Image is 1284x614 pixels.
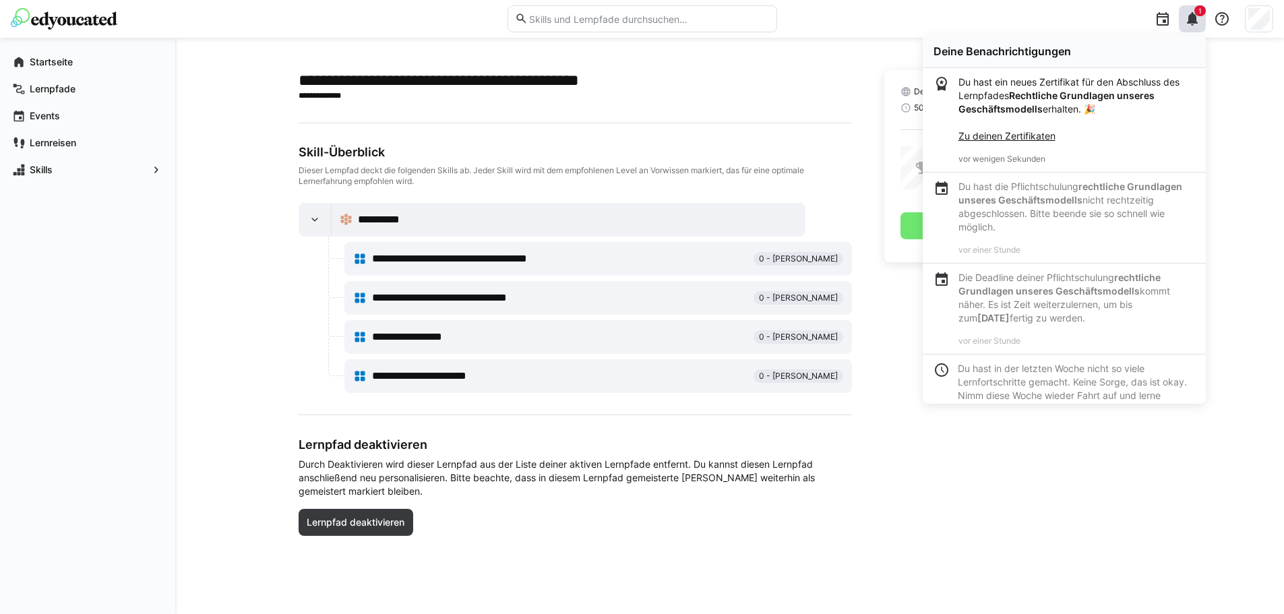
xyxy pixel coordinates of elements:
span: 0 - [PERSON_NAME] [759,332,838,342]
span: 0 - [PERSON_NAME] [759,253,838,264]
button: Inhalte ansehen [900,212,1020,239]
div: Skill-Überblick [299,145,852,160]
span: Durch Deaktivieren wird dieser Lernpfad aus der Liste deiner aktiven Lernpfade entfernt. Du kanns... [299,458,852,498]
span: vor einer Stunde [958,336,1020,346]
span: vor einer Stunde [958,245,1020,255]
span: 1 [1198,7,1202,15]
div: Deine Benachrichtigungen [934,44,1195,58]
p: Du hast ein neues Zertifikat für den Abschluss des Lernpfades erhalten. 🎉 [958,75,1195,143]
div: Dieser Lernpfad deckt die folgenden Skills ab. Jeder Skill wird mit dem empfohlenen Level an Vorw... [299,165,852,187]
span: 50 min an Inhalten [914,102,983,113]
span: Lernpfad deaktivieren [305,516,406,529]
b: [DATE] [977,312,1010,324]
span: 0 - [PERSON_NAME] [759,293,838,303]
span: vor wenigen Sekunden [958,154,1045,164]
div: Du hast in der letzten Woche nicht so viele Lernfortschritte gemacht. Keine Sorge, das ist okay. ... [958,362,1195,416]
span: Deutsch [914,86,946,97]
button: Lernpfad deaktivieren [299,509,414,536]
input: Skills und Lernpfade durchsuchen… [528,13,769,25]
h3: Lernpfad deaktivieren [299,437,852,452]
a: Zu deinen Zertifikaten [958,130,1056,142]
strong: Rechtliche Grundlagen unseres Geschäftsmodells [958,90,1155,115]
p: Du hast die Pflichtschulung nicht rechtzeitig abgeschlossen. Bitte beende sie so schnell wie mögl... [958,180,1195,234]
p: Die Deadline deiner Pflichtschulung kommt näher. Es ist Zeit weiterzulernen, um bis zum fertig zu... [958,271,1195,325]
span: 0 - [PERSON_NAME] [759,371,838,381]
